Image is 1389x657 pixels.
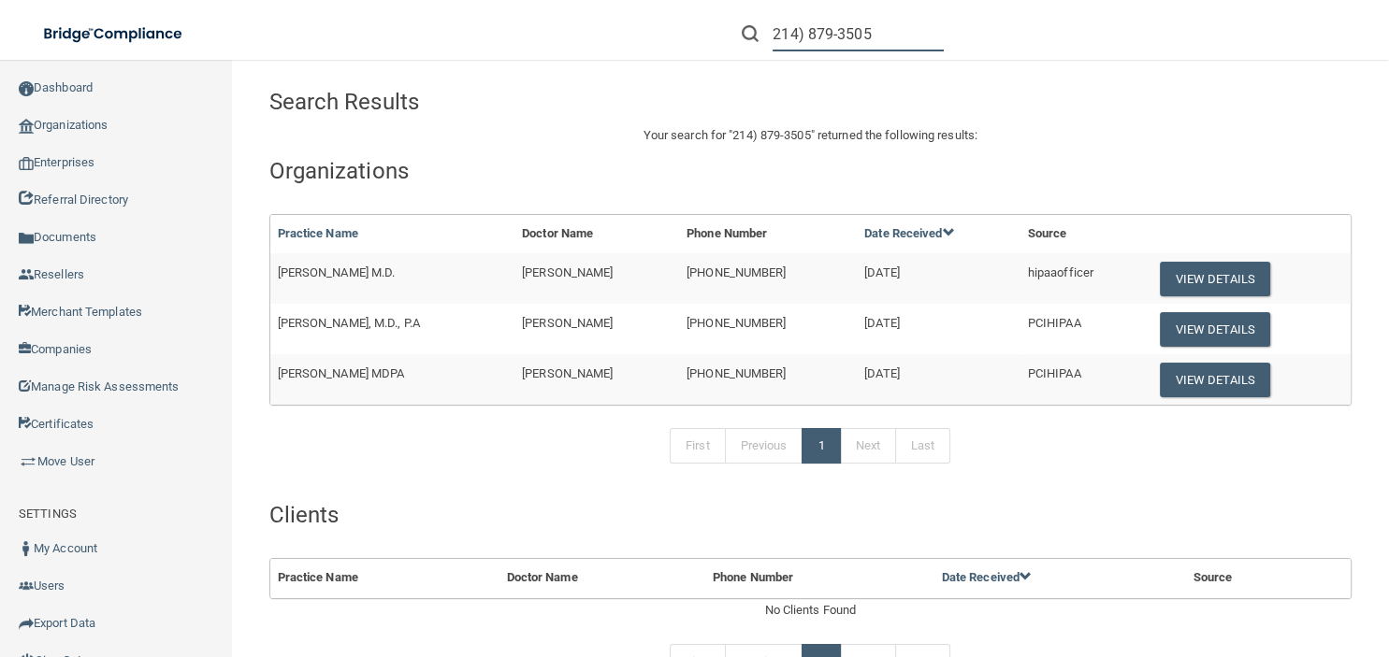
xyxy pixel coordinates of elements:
[864,366,900,380] span: [DATE]
[514,215,679,253] th: Doctor Name
[895,428,950,464] a: Last
[19,541,34,556] img: ic_user_dark.df1a06c3.png
[19,452,37,471] img: briefcase.64adab9b.png
[269,503,1353,527] h4: Clients
[522,366,613,380] span: [PERSON_NAME]
[19,503,77,525] label: SETTINGS
[278,366,405,380] span: [PERSON_NAME] MDPA
[732,128,810,142] span: 214) 879-3505
[864,226,954,240] a: Date Received
[1160,312,1270,347] button: View Details
[19,267,34,282] img: ic_reseller.de258add.png
[670,428,726,464] a: First
[725,428,803,464] a: Previous
[773,17,944,51] input: Search
[522,265,613,279] span: [PERSON_NAME]
[1028,265,1093,279] span: hipaaofficer
[19,616,34,631] img: icon-export.b9366987.png
[864,265,900,279] span: [DATE]
[687,366,786,380] span: [PHONE_NUMBER]
[864,316,900,330] span: [DATE]
[1028,366,1081,380] span: PCIHIPAA
[19,578,34,593] img: icon-users.e205127d.png
[1160,363,1270,397] button: View Details
[840,428,896,464] a: Next
[269,599,1353,621] div: No Clients Found
[705,559,934,597] th: Phone Number
[742,25,759,42] img: ic-search.3b580494.png
[1020,215,1146,253] th: Source
[19,119,34,134] img: organization-icon.f8decf85.png
[1160,262,1270,296] button: View Details
[687,316,786,330] span: [PHONE_NUMBER]
[679,215,857,253] th: Phone Number
[28,15,200,53] img: bridge_compliance_login_screen.278c3ca4.svg
[942,570,1032,584] a: Date Received
[19,231,34,246] img: icon-documents.8dae5593.png
[19,81,34,96] img: ic_dashboard_dark.d01f4a41.png
[1028,316,1081,330] span: PCIHIPAA
[499,559,705,597] th: Doctor Name
[1066,560,1367,634] iframe: Drift Widget Chat Controller
[278,226,358,240] a: Practice Name
[278,316,420,330] span: [PERSON_NAME], M.D., P.A
[522,316,613,330] span: [PERSON_NAME]
[19,157,34,170] img: enterprise.0d942306.png
[270,559,499,597] th: Practice Name
[1186,559,1315,597] th: Source
[269,90,704,114] h4: Search Results
[802,428,840,464] a: 1
[269,159,1353,183] h4: Organizations
[278,265,396,279] span: [PERSON_NAME] M.D.
[269,124,1353,147] p: Your search for " " returned the following results:
[687,265,786,279] span: [PHONE_NUMBER]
